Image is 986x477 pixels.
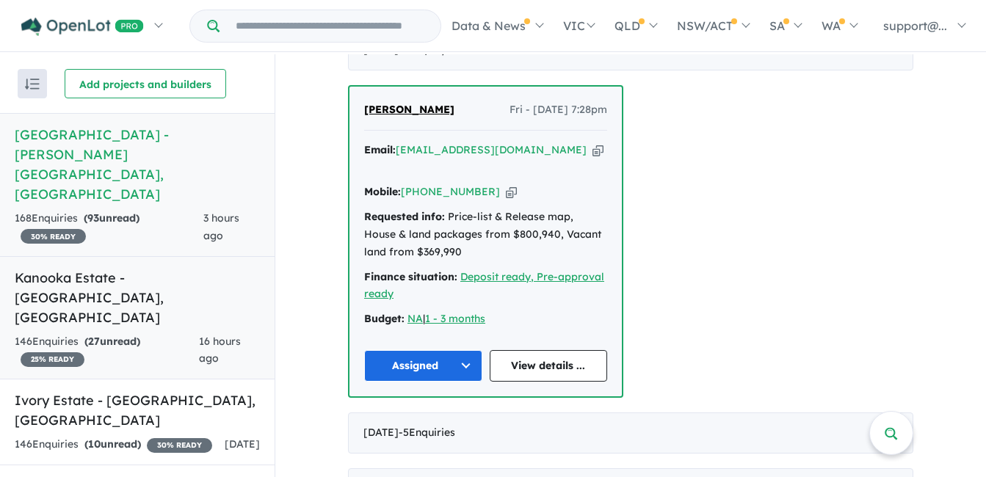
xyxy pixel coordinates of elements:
span: 30 % READY [21,229,86,244]
button: Copy [592,142,603,158]
div: [DATE] [348,412,913,454]
span: [DATE] [225,437,260,451]
strong: ( unread) [84,335,140,348]
strong: Mobile: [364,185,401,198]
span: 25 % READY [21,352,84,367]
span: 30 % READY [147,438,212,453]
div: 168 Enquir ies [15,210,203,245]
div: 146 Enquir ies [15,436,212,454]
strong: ( unread) [84,211,139,225]
strong: Requested info: [364,210,445,223]
input: Try estate name, suburb, builder or developer [222,10,438,42]
img: Openlot PRO Logo White [21,18,144,36]
strong: Email: [364,143,396,156]
a: [PERSON_NAME] [364,101,454,119]
h5: [GEOGRAPHIC_DATA] - [PERSON_NAME][GEOGRAPHIC_DATA] , [GEOGRAPHIC_DATA] [15,125,260,204]
span: Fri - [DATE] 7:28pm [510,101,607,119]
h5: Kanooka Estate - [GEOGRAPHIC_DATA] , [GEOGRAPHIC_DATA] [15,268,260,327]
button: Assigned [364,350,482,382]
span: 3 hours ago [203,211,239,242]
span: [PERSON_NAME] [364,103,454,116]
span: 10 [88,437,101,451]
button: Add projects and builders [65,69,226,98]
span: 16 hours ago [199,335,241,365]
span: - 5 Enquir ies [399,426,455,439]
a: View details ... [490,350,608,382]
button: Copy [506,184,517,200]
a: [EMAIL_ADDRESS][DOMAIN_NAME] [396,143,587,156]
span: 93 [87,211,99,225]
a: NA [407,312,423,325]
img: sort.svg [25,79,40,90]
div: 146 Enquir ies [15,333,199,368]
a: 1 - 3 months [425,312,485,325]
h5: Ivory Estate - [GEOGRAPHIC_DATA] , [GEOGRAPHIC_DATA] [15,390,260,430]
strong: Budget: [364,312,405,325]
div: Price-list & Release map, House & land packages from $800,940, Vacant land from $369,990 [364,208,607,261]
strong: Finance situation: [364,270,457,283]
div: | [364,310,607,328]
span: support@... [883,18,947,33]
strong: ( unread) [84,437,141,451]
a: [PHONE_NUMBER] [401,185,500,198]
span: 27 [88,335,100,348]
a: Deposit ready, Pre-approval ready [364,270,604,301]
